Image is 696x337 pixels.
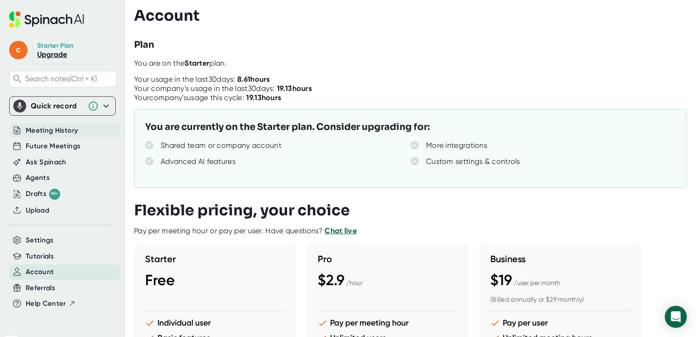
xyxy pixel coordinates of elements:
[145,318,285,328] li: Individual user
[277,84,312,93] b: 19.13 hours
[25,74,114,83] span: Search notes (Ctrl + K)
[134,59,227,67] span: You are on the plan.
[237,75,270,84] b: 8.61 hours
[426,141,487,150] div: More integrations
[490,271,512,289] span: $19
[246,93,281,102] b: 19.13 hours
[134,38,154,52] h3: Plan
[346,279,362,286] span: / hour
[134,226,357,236] div: Pay per meeting hour or pay per user. Have questions?
[145,120,430,134] h3: You are currently on the Starter plan. Consider upgrading for:
[134,93,281,102] div: Your company's usage this cycle:
[26,298,76,309] button: Help Center
[26,251,54,262] button: Tutorials
[26,189,60,200] button: Drafts 99+
[665,306,687,328] div: Open Intercom Messenger
[134,84,312,93] div: Your company's usage in the last 30 days:
[318,318,457,328] li: Pay per meeting hour
[145,253,285,264] h3: Starter
[26,141,80,152] button: Future Meetings
[161,141,281,150] div: Shared team or company account
[9,41,28,59] span: c
[26,125,78,136] button: Meeting History
[318,271,344,289] span: $2.9
[26,235,54,246] button: Settings
[49,189,60,200] div: 99+
[134,7,200,24] h3: Account
[26,267,54,277] button: Account
[37,50,67,59] a: Upgrade
[134,202,350,219] h3: Flexible pricing, your choice
[318,253,457,264] h3: Pro
[26,298,66,309] span: Help Center
[26,205,49,216] button: Upload
[26,173,50,183] button: Agents
[490,253,630,264] h3: Business
[31,101,83,111] div: Quick record
[185,59,209,67] b: Starter
[426,157,520,166] div: Custom settings & controls
[161,157,236,166] div: Advanced AI features
[26,283,55,293] button: Referrals
[490,296,630,304] div: (Billed annually or $29 monthly)
[13,97,112,115] div: Quick record
[325,226,357,235] a: Chat live
[37,42,74,50] div: Starter Plan
[490,318,630,328] li: Pay per user
[26,189,60,200] div: Drafts
[134,75,270,84] div: Your usage in the last 30 days:
[26,157,67,168] button: Ask Spinach
[514,279,560,286] span: / user per month
[145,271,175,289] span: Free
